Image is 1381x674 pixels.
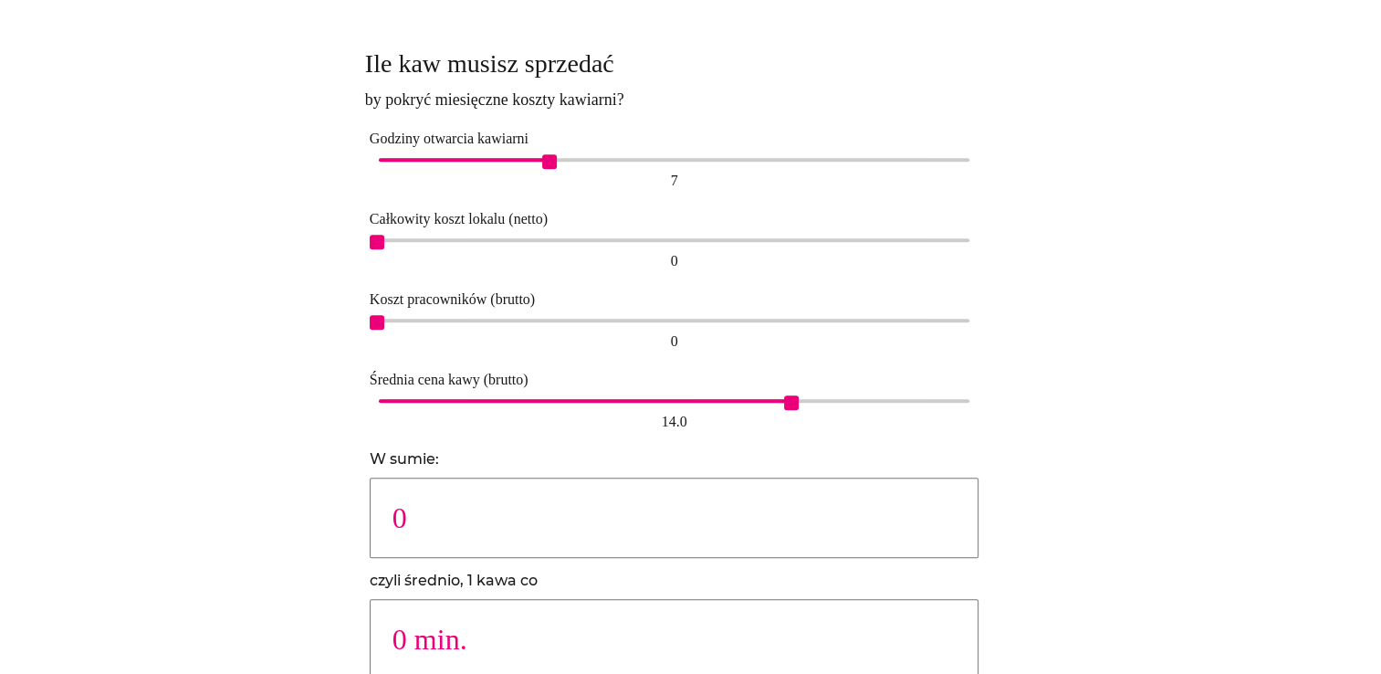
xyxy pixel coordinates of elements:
[370,572,538,589] label: czyli średnio, 1 kawa co
[370,211,548,226] label: Całkowity koszt lokalu (netto)
[379,247,970,276] div: 0
[370,291,535,307] label: Koszt pracowników (brutto)
[379,327,970,356] div: 0
[379,166,970,195] div: 7
[365,85,984,115] span: by pokryć miesięczne koszty kawiarni?
[370,450,439,468] label: W sumie:
[365,47,984,80] h2: Ile kaw musisz sprzedać
[370,372,528,387] label: Średnia cena kawy (brutto)
[379,407,970,437] div: 14.0
[370,478,979,558] input: W sumie:
[370,131,528,146] label: Godziny otwarcia kawiarni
